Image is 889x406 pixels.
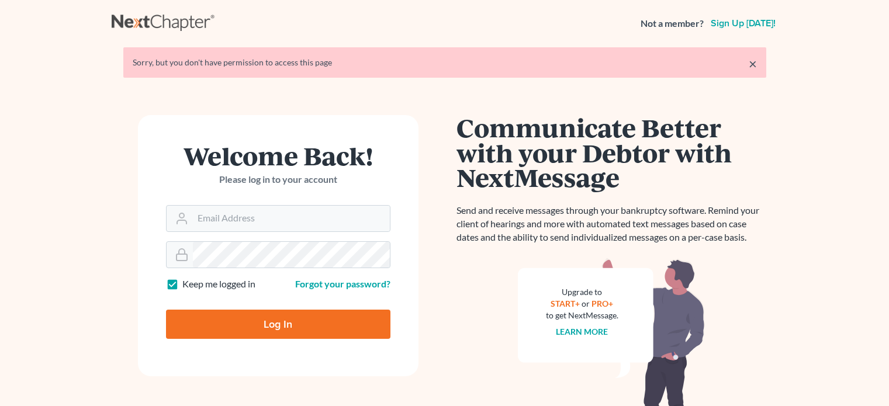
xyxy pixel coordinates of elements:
[708,19,778,28] a: Sign up [DATE]!
[551,299,580,308] a: START+
[295,278,390,289] a: Forgot your password?
[749,57,757,71] a: ×
[582,299,590,308] span: or
[556,327,608,336] a: Learn more
[166,143,390,168] h1: Welcome Back!
[166,173,390,186] p: Please log in to your account
[591,299,613,308] a: PRO+
[546,286,618,298] div: Upgrade to
[193,206,390,231] input: Email Address
[641,17,704,30] strong: Not a member?
[166,310,390,339] input: Log In
[546,310,618,321] div: to get NextMessage.
[456,115,766,190] h1: Communicate Better with your Debtor with NextMessage
[182,277,255,291] label: Keep me logged in
[456,204,766,244] p: Send and receive messages through your bankruptcy software. Remind your client of hearings and mo...
[133,57,757,68] div: Sorry, but you don't have permission to access this page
